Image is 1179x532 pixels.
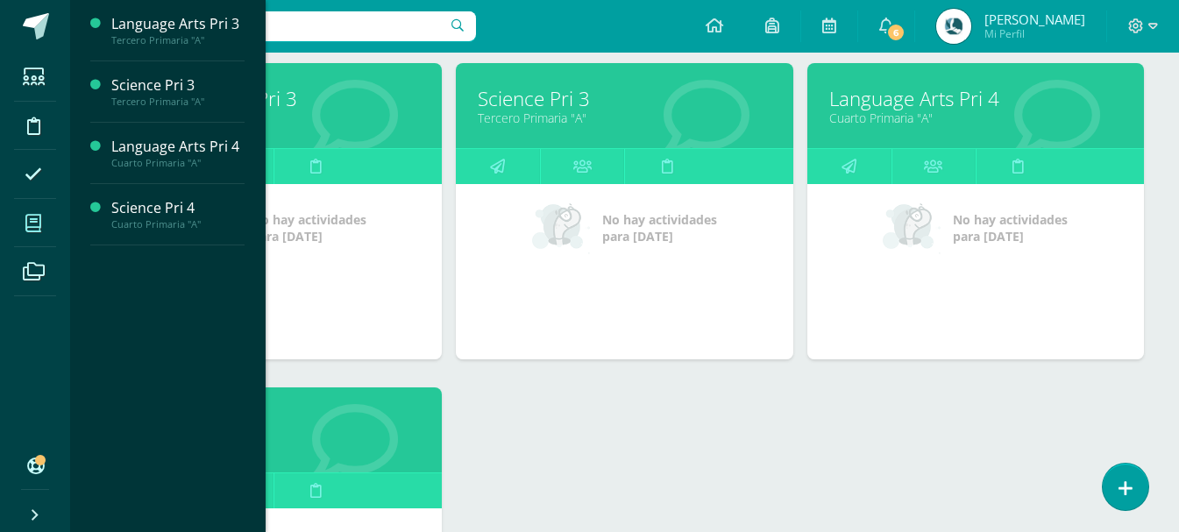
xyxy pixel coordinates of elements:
[111,14,245,46] a: Language Arts Pri 3Tercero Primaria "A"
[111,198,245,218] div: Science Pri 4
[829,85,1122,112] a: Language Arts Pri 4
[936,9,971,44] img: 0db7ad12a37ea8aabdf6c45f28ac505c.png
[829,110,1122,126] a: Cuarto Primaria "A"
[111,96,245,108] div: Tercero Primaria "A"
[478,85,771,112] a: Science Pri 3
[127,85,420,112] a: Language Arts Pri 3
[886,23,906,42] span: 6
[127,110,420,126] a: Tercero Primaria "A"
[111,157,245,169] div: Cuarto Primaria "A"
[111,218,245,231] div: Cuarto Primaria "A"
[883,202,941,254] img: no_activities_small.png
[478,110,771,126] a: Tercero Primaria "A"
[127,434,420,450] a: Cuarto Primaria "A"
[252,211,366,245] span: No hay actividades para [DATE]
[127,409,420,436] a: Science Pri 4
[111,34,245,46] div: Tercero Primaria "A"
[111,198,245,231] a: Science Pri 4Cuarto Primaria "A"
[82,11,476,41] input: Busca un usuario...
[111,14,245,34] div: Language Arts Pri 3
[953,211,1068,245] span: No hay actividades para [DATE]
[984,26,1085,41] span: Mi Perfil
[111,137,245,169] a: Language Arts Pri 4Cuarto Primaria "A"
[111,75,245,108] a: Science Pri 3Tercero Primaria "A"
[602,211,717,245] span: No hay actividades para [DATE]
[111,137,245,157] div: Language Arts Pri 4
[532,202,590,254] img: no_activities_small.png
[984,11,1085,28] span: [PERSON_NAME]
[111,75,245,96] div: Science Pri 3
